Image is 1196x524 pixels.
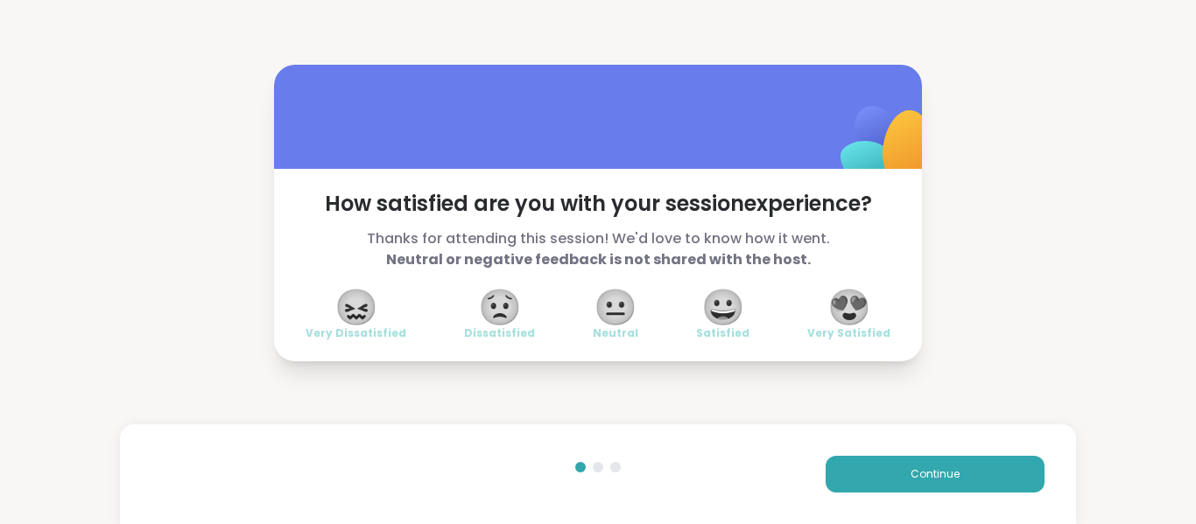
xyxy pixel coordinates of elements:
span: How satisfied are you with your session experience? [306,190,890,218]
span: 😍 [827,291,871,323]
span: Very Satisfied [807,326,890,340]
span: 😐 [594,291,637,323]
span: Satisfied [696,326,749,340]
img: ShareWell Logomark [799,60,974,234]
span: Very Dissatisfied [306,326,406,340]
button: Continue [826,456,1045,493]
span: Thanks for attending this session! We'd love to know how it went. [306,228,890,270]
span: Neutral [593,326,638,340]
span: 😟 [478,291,522,323]
span: 😀 [701,291,745,323]
span: 😖 [334,291,378,323]
b: Neutral or negative feedback is not shared with the host. [386,249,811,269]
span: Dissatisfied [464,326,535,340]
span: Continue [911,466,960,482]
